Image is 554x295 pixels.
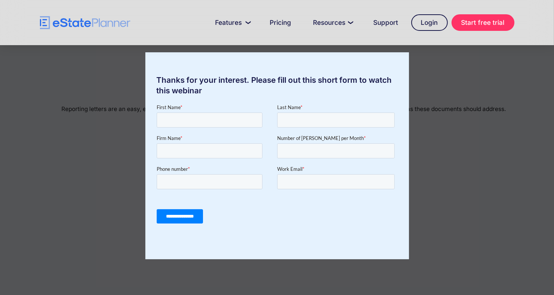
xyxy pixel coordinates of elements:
a: Pricing [261,15,301,30]
a: Features [206,15,257,30]
a: Resources [304,15,361,30]
div: Thanks for your interest. Please fill out this short form to watch this webinar [145,75,409,96]
a: Start free trial [452,14,514,31]
a: Support [365,15,407,30]
a: home [40,16,130,29]
iframe: Form 0 [157,103,398,237]
a: Login [411,14,448,31]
